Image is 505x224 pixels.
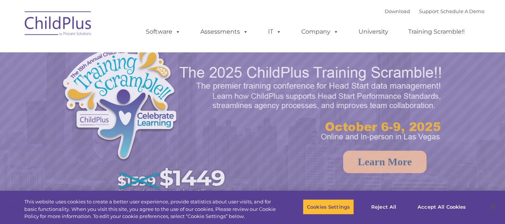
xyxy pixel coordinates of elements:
a: Software [138,24,188,39]
button: Reject All [360,199,407,215]
a: Training Scramble!! [401,24,472,39]
a: University [351,24,396,39]
a: Download [385,8,410,14]
a: Company [294,24,346,39]
font: | [385,8,484,14]
a: Learn More [343,151,427,173]
div: This website uses cookies to create a better user experience, provide statistics about user visit... [24,198,278,220]
a: Schedule A Demo [440,8,484,14]
button: Close [485,199,501,215]
button: Cookies Settings [303,199,354,215]
a: IT [261,24,289,39]
img: ChildPlus by Procare Solutions [21,6,96,43]
a: Support [419,8,439,14]
a: Assessments [193,24,256,39]
button: Accept All Cookies [413,199,470,215]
